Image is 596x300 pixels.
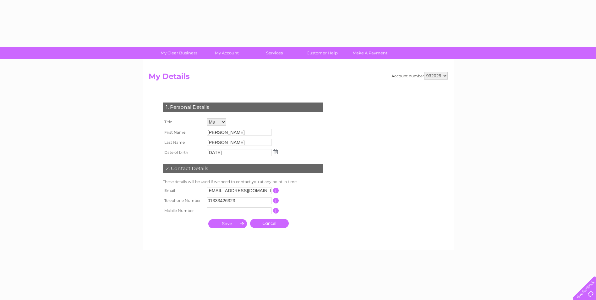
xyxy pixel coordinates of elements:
[161,178,325,186] td: These details will be used if we need to contact you at any point in time.
[296,47,348,59] a: Customer Help
[391,72,448,80] div: Account number
[208,219,247,228] input: Submit
[273,188,279,193] input: Information
[344,47,396,59] a: Make A Payment
[161,196,205,206] th: Telephone Number
[161,127,205,137] th: First Name
[273,208,279,214] input: Information
[161,117,205,127] th: Title
[201,47,253,59] a: My Account
[161,206,205,216] th: Mobile Number
[153,47,205,59] a: My Clear Business
[273,149,278,154] img: ...
[161,137,205,147] th: Last Name
[250,219,289,228] a: Cancel
[163,164,323,173] div: 2. Contact Details
[249,47,300,59] a: Services
[161,147,205,158] th: Date of birth
[273,198,279,203] input: Information
[161,186,205,196] th: Email
[149,72,448,84] h2: My Details
[163,103,323,112] div: 1. Personal Details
